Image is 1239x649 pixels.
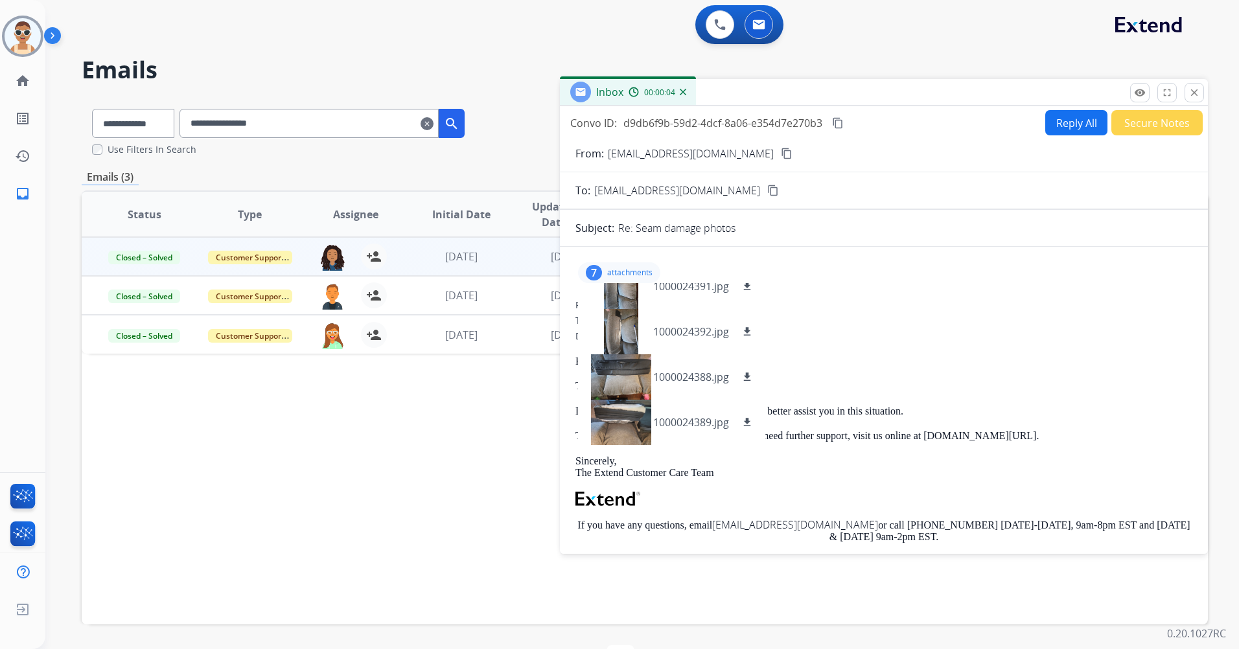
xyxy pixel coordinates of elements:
p: Did you already try calling in to see if we can better assist you in this situation. [575,405,1192,417]
mat-icon: content_copy [781,148,793,159]
mat-icon: home [15,73,30,89]
img: agent-avatar [319,322,345,349]
p: Hello, [575,356,1192,367]
p: Emails (3) [82,169,139,185]
mat-icon: remove_red_eye [1134,87,1146,98]
span: [DATE] [445,288,478,302]
span: Assignee [333,207,378,222]
p: If you have any questions, email or call [PHONE_NUMBER] [DATE]-[DATE], 9am-8pm EST and [DATE] & [... [575,519,1192,543]
div: Date: [575,330,1192,343]
img: avatar [5,18,41,54]
p: Thank you for reaching out to Extend. [575,380,1192,392]
mat-icon: download [741,280,753,292]
a: [EMAIL_ADDRESS][DOMAIN_NAME] [712,518,878,532]
span: Inbox [596,85,623,99]
div: 7 [586,265,602,280]
span: Initial Date [432,207,491,222]
span: [DATE] [551,328,583,342]
p: To: [575,183,590,198]
mat-icon: download [741,416,753,428]
div: To: [575,314,1192,327]
p: Sincerely, The Extend Customer Care Team [575,455,1192,479]
span: [DATE] [551,288,583,302]
mat-icon: person_add [366,327,382,343]
p: Subject: [575,220,614,236]
span: Customer Support [208,251,292,264]
mat-icon: clear [421,116,434,131]
h2: Emails [82,57,1208,83]
p: From: [575,146,604,161]
span: Customer Support [208,290,292,303]
mat-icon: person_add [366,288,382,303]
p: 0.20.1027RC [1167,626,1226,641]
span: [EMAIL_ADDRESS][DOMAIN_NAME] [594,183,760,198]
img: agent-avatar [319,244,345,271]
img: agent-avatar [319,282,345,310]
button: Secure Notes [1111,110,1203,135]
span: Closed – Solved [108,329,180,343]
mat-icon: inbox [15,186,30,201]
span: [DATE] [445,328,478,342]
span: [DATE] [445,249,478,264]
div: From: [575,299,1192,312]
mat-icon: download [741,371,753,383]
p: Thanks for being an Extend customer. If you need further support, visit us online at [DOMAIN_NAME... [575,430,1192,442]
mat-icon: close [1188,87,1200,98]
mat-icon: fullscreen [1161,87,1173,98]
span: [DATE] [551,249,583,264]
mat-icon: content_copy [832,117,844,129]
span: Status [128,207,161,222]
span: Closed – Solved [108,290,180,303]
mat-icon: download [741,326,753,337]
p: 1000024392.jpg [653,324,729,339]
mat-icon: search [444,116,459,131]
span: 00:00:04 [644,87,675,98]
span: Closed – Solved [108,251,180,264]
button: Reply All [1045,110,1107,135]
p: [EMAIL_ADDRESS][DOMAIN_NAME] [608,146,774,161]
span: Type [238,207,262,222]
span: d9db6f9b-59d2-4dcf-8a06-e354d7e270b3 [623,116,822,130]
mat-icon: content_copy [767,185,779,196]
label: Use Filters In Search [108,143,196,156]
p: Convo ID: [570,115,617,131]
p: Re: Seam damage photos [618,220,735,236]
p: attachments [607,268,653,278]
p: 1000024388.jpg [653,369,729,385]
span: Customer Support [208,329,292,343]
p: 1000024389.jpg [653,415,729,430]
img: Extend Logo [575,492,640,506]
span: Updated Date [525,199,583,230]
p: 1000024391.jpg [653,279,729,294]
mat-icon: list_alt [15,111,30,126]
mat-icon: history [15,148,30,164]
mat-icon: person_add [366,249,382,264]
